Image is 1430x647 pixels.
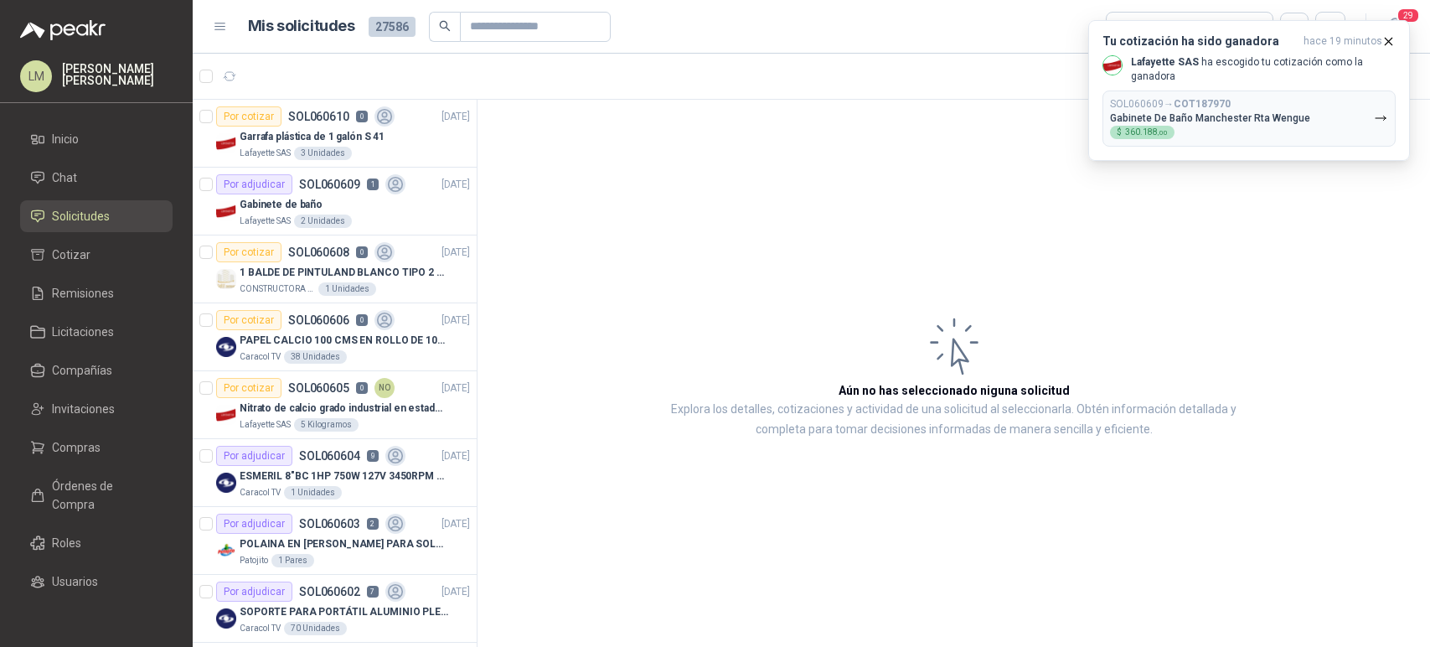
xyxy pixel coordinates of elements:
img: Company Logo [216,133,236,153]
img: Company Logo [216,608,236,629]
div: Por cotizar [216,242,281,262]
p: SOL060602 [299,586,360,598]
p: 0 [356,382,368,394]
a: Por adjudicarSOL0606032[DATE] Company LogoPOLAINA EN [PERSON_NAME] PARA SOLDADOR / ADJUNTAR FICHA... [193,507,477,575]
span: Compras [52,438,101,457]
p: [DATE] [441,448,470,464]
p: [DATE] [441,177,470,193]
p: ESMERIL 8"BC 1HP 750W 127V 3450RPM URREA [240,468,448,484]
p: Caracol TV [240,486,281,499]
div: 3 Unidades [294,147,352,160]
div: 7 seleccionadas [1117,18,1206,36]
span: 27586 [369,17,416,37]
p: 0 [356,111,368,122]
p: 1 [367,179,379,190]
span: 29 [1396,8,1420,23]
div: Por adjudicar [216,446,292,466]
div: Por cotizar [216,106,281,127]
p: SOL060604 [299,450,360,462]
img: Company Logo [216,405,236,425]
h1: Mis solicitudes [248,14,355,39]
div: Por cotizar [216,378,281,398]
div: 70 Unidades [284,622,347,635]
a: Invitaciones [20,393,173,425]
h3: Tu cotización ha sido ganadora [1102,34,1297,49]
p: Gabinete de baño [240,197,323,213]
a: Categorías [20,604,173,636]
a: Usuarios [20,566,173,598]
img: Logo peakr [20,20,106,40]
p: [DATE] [441,245,470,261]
a: Por cotizarSOL0606060[DATE] Company LogoPAPEL CALCIO 100 CMS EN ROLLO DE 100 GRCaracol TV38 Unidades [193,303,477,371]
img: Company Logo [216,201,236,221]
a: Roles [20,527,173,559]
p: 2 [367,518,379,530]
p: SOL060608 [288,246,349,258]
b: Lafayette SAS [1131,56,1199,68]
div: Por adjudicar [216,174,292,194]
p: SOL060603 [299,518,360,530]
p: [DATE] [441,584,470,600]
p: SOL060606 [288,314,349,326]
a: Chat [20,162,173,194]
p: ha escogido tu cotización como la ganadora [1131,55,1396,84]
a: Compras [20,432,173,463]
p: [DATE] [441,516,470,532]
span: Remisiones [52,284,114,303]
p: [DATE] [441,109,470,125]
img: Company Logo [1103,56,1122,75]
span: ,00 [1158,129,1168,137]
div: 1 Unidades [284,486,342,499]
p: Garrafa plástica de 1 galón S 41 [240,129,385,145]
p: Lafayette SAS [240,418,291,432]
div: 1 Pares [271,554,314,567]
span: Invitaciones [52,400,115,418]
span: Compañías [52,361,112,380]
p: [PERSON_NAME] [PERSON_NAME] [62,63,173,86]
p: 7 [367,586,379,598]
span: Usuarios [52,572,98,591]
p: Lafayette SAS [240,147,291,160]
a: Por adjudicarSOL0606049[DATE] Company LogoESMERIL 8"BC 1HP 750W 127V 3450RPM URREACaracol TV1 Uni... [193,439,477,507]
div: $ [1110,126,1174,139]
a: Remisiones [20,277,173,309]
div: Por adjudicar [216,582,292,602]
h3: Aún no has seleccionado niguna solicitud [839,381,1070,400]
p: [DATE] [441,380,470,396]
a: Por adjudicarSOL0606027[DATE] Company LogoSOPORTE PARA PORTÁTIL ALUMINIO PLEGABLE VTACaracol TV70... [193,575,477,643]
span: Órdenes de Compra [52,477,157,514]
div: 5 Kilogramos [294,418,359,432]
a: Compañías [20,355,173,386]
p: 0 [356,314,368,326]
a: Solicitudes [20,200,173,232]
p: SOL060605 [288,382,349,394]
p: SOPORTE PARA PORTÁTIL ALUMINIO PLEGABLE VTA [240,604,448,620]
span: Licitaciones [52,323,114,341]
span: Solicitudes [52,207,110,225]
button: Tu cotización ha sido ganadorahace 19 minutos Company LogoLafayette SAS ha escogido tu cotización... [1088,20,1410,161]
span: 360.188 [1125,128,1168,137]
p: Caracol TV [240,350,281,364]
b: COT187970 [1174,98,1231,110]
div: LM [20,60,52,92]
a: Por adjudicarSOL0606091[DATE] Company LogoGabinete de bañoLafayette SAS2 Unidades [193,168,477,236]
span: Cotizar [52,246,90,264]
a: Por cotizarSOL0606100[DATE] Company LogoGarrafa plástica de 1 galón S 41Lafayette SAS3 Unidades [193,100,477,168]
img: Company Logo [216,337,236,357]
div: 2 Unidades [294,215,352,228]
img: Company Logo [216,269,236,289]
a: Cotizar [20,239,173,271]
button: 29 [1380,12,1410,42]
p: 1 BALDE DE PINTULAND BLANCO TIPO 2 DE 2.5 GLS [240,265,448,281]
p: POLAINA EN [PERSON_NAME] PARA SOLDADOR / ADJUNTAR FICHA TECNICA [240,536,448,552]
span: Inicio [52,130,79,148]
img: Company Logo [216,473,236,493]
p: [DATE] [441,313,470,329]
p: 9 [367,450,379,462]
p: 0 [356,246,368,258]
a: Por cotizarSOL0606050NO[DATE] Company LogoNitrato de calcio grado industrial en estado solidoLafa... [193,371,477,439]
a: Órdenes de Compra [20,470,173,520]
p: Explora los detalles, cotizaciones y actividad de una solicitud al seleccionarla. Obtén informaci... [645,400,1262,440]
p: Nitrato de calcio grado industrial en estado solido [240,401,448,417]
span: Roles [52,534,81,552]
